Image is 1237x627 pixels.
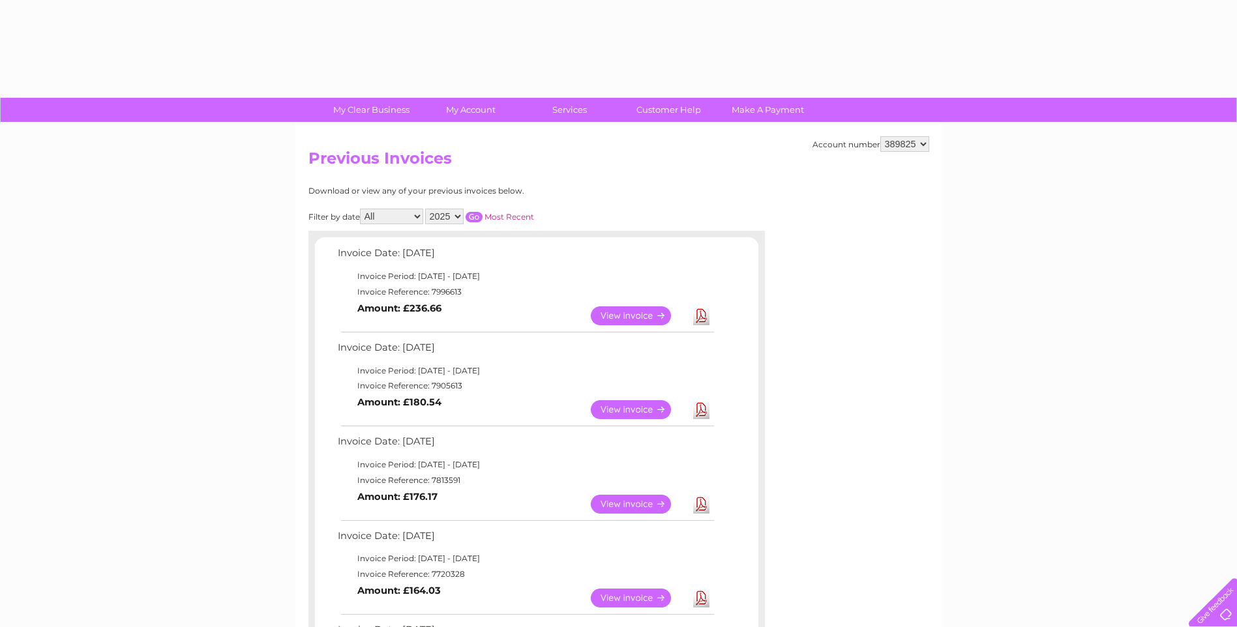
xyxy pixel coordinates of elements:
[308,149,929,174] h2: Previous Invoices
[591,306,687,325] a: View
[693,589,709,607] a: Download
[591,400,687,419] a: View
[357,491,438,503] b: Amount: £176.17
[357,396,441,408] b: Amount: £180.54
[335,378,716,394] td: Invoice Reference: 7905613
[335,284,716,300] td: Invoice Reference: 7996613
[591,589,687,607] a: View
[591,495,687,514] a: View
[335,551,716,566] td: Invoice Period: [DATE] - [DATE]
[308,186,651,196] div: Download or view any of your previous invoices below.
[308,209,651,224] div: Filter by date
[357,585,441,596] b: Amount: £164.03
[318,98,425,122] a: My Clear Business
[335,244,716,269] td: Invoice Date: [DATE]
[417,98,524,122] a: My Account
[357,302,441,314] b: Amount: £236.66
[335,433,716,457] td: Invoice Date: [DATE]
[693,306,709,325] a: Download
[812,136,929,152] div: Account number
[335,473,716,488] td: Invoice Reference: 7813591
[693,495,709,514] a: Download
[693,400,709,419] a: Download
[335,457,716,473] td: Invoice Period: [DATE] - [DATE]
[615,98,723,122] a: Customer Help
[714,98,822,122] a: Make A Payment
[484,212,534,222] a: Most Recent
[335,339,716,363] td: Invoice Date: [DATE]
[335,363,716,379] td: Invoice Period: [DATE] - [DATE]
[335,527,716,551] td: Invoice Date: [DATE]
[516,98,623,122] a: Services
[335,269,716,284] td: Invoice Period: [DATE] - [DATE]
[335,566,716,582] td: Invoice Reference: 7720328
